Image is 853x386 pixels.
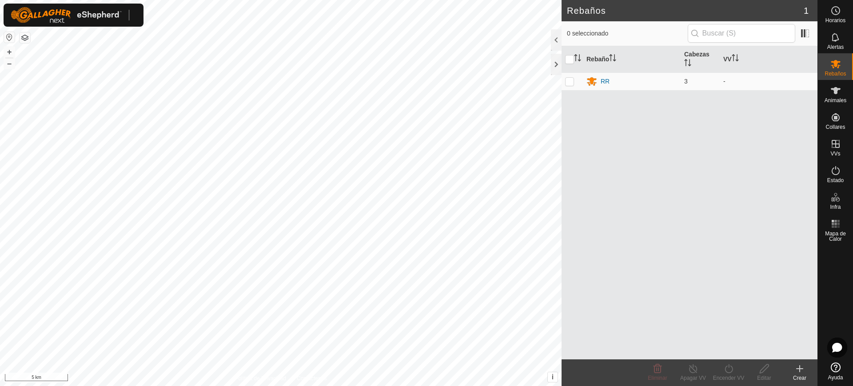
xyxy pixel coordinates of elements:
th: Cabezas [681,46,720,73]
button: – [4,58,15,69]
span: Ayuda [828,375,843,380]
td: - [720,72,817,90]
span: Collares [825,124,845,130]
span: 1 [804,4,809,17]
button: + [4,47,15,57]
span: Animales [825,98,846,103]
a: Ayuda [818,359,853,384]
span: Eliminar [648,375,667,381]
span: 0 seleccionado [567,29,688,38]
h2: Rebaños [567,5,804,16]
span: Infra [830,204,841,210]
span: Mapa de Calor [820,231,851,242]
button: Restablecer Mapa [4,32,15,43]
a: Contáctenos [297,374,327,382]
button: Capas del Mapa [20,32,30,43]
p-sorticon: Activar para ordenar [574,56,581,63]
div: Editar [746,374,782,382]
a: Política de Privacidad [235,374,286,382]
span: VVs [830,151,840,156]
span: 3 [684,78,688,85]
span: Horarios [825,18,845,23]
div: Crear [782,374,817,382]
span: i [552,373,554,381]
div: Encender VV [711,374,746,382]
p-sorticon: Activar para ordenar [732,56,739,63]
input: Buscar (S) [688,24,795,43]
span: Alertas [827,44,844,50]
img: Logo Gallagher [11,7,122,23]
span: Rebaños [825,71,846,76]
th: Rebaño [583,46,681,73]
p-sorticon: Activar para ordenar [684,60,691,68]
th: VV [720,46,817,73]
p-sorticon: Activar para ordenar [609,56,616,63]
span: Estado [827,178,844,183]
div: Apagar VV [675,374,711,382]
button: i [548,372,558,382]
div: RR [601,77,610,86]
